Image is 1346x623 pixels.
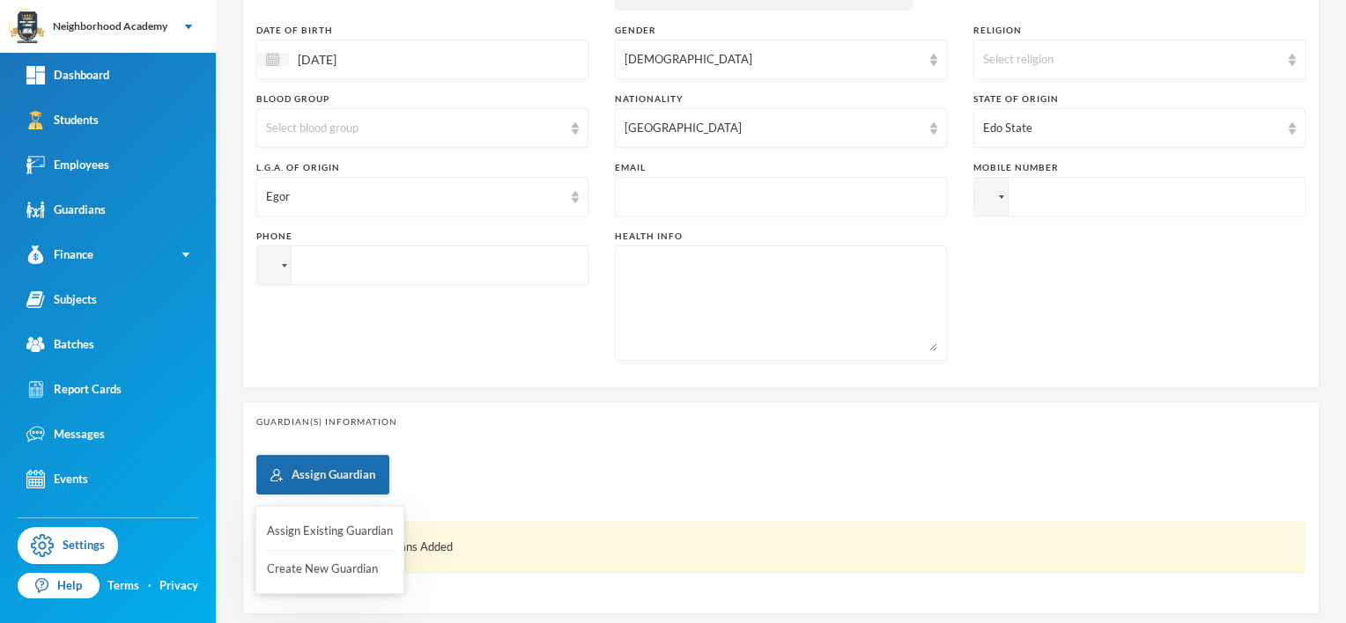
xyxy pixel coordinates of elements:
[26,470,88,488] div: Events
[973,161,1305,174] div: Mobile Number
[983,120,1280,137] div: Edo State
[265,553,395,585] button: Create New Guardian
[615,230,947,243] div: Health Info
[159,577,198,595] a: Privacy
[983,51,1280,69] div: Select religion
[256,455,389,495] button: Assign Guardian
[973,24,1305,37] div: Religion
[26,111,99,129] div: Students
[18,573,100,599] a: Help
[305,539,1288,556] div: No Guardians Added
[270,469,283,481] img: add user
[18,527,118,564] a: Settings
[256,230,588,243] div: Phone
[148,577,152,595] div: ·
[256,161,588,174] div: L.G.A. of Origin
[256,24,588,37] div: Date of Birth
[53,18,167,34] div: Neighborhood Academy
[266,120,563,137] div: Select blood group
[289,49,437,70] input: Select date
[265,516,395,547] button: Assign Existing Guardian
[625,51,921,69] div: [DEMOGRAPHIC_DATA]
[26,290,97,309] div: Subjects
[625,120,921,137] div: [GEOGRAPHIC_DATA]
[26,335,94,354] div: Batches
[26,425,105,443] div: Messages
[26,380,122,399] div: Report Cards
[107,577,139,595] a: Terms
[615,24,947,37] div: Gender
[266,188,563,206] div: Egor
[615,92,947,106] div: Nationality
[973,92,1305,106] div: State of Origin
[256,415,1305,429] div: Guardian(s) Information
[256,92,588,106] div: Blood Group
[26,201,106,219] div: Guardians
[26,246,93,264] div: Finance
[26,156,109,174] div: Employees
[26,66,109,84] div: Dashboard
[615,161,947,174] div: Email
[10,10,45,45] img: logo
